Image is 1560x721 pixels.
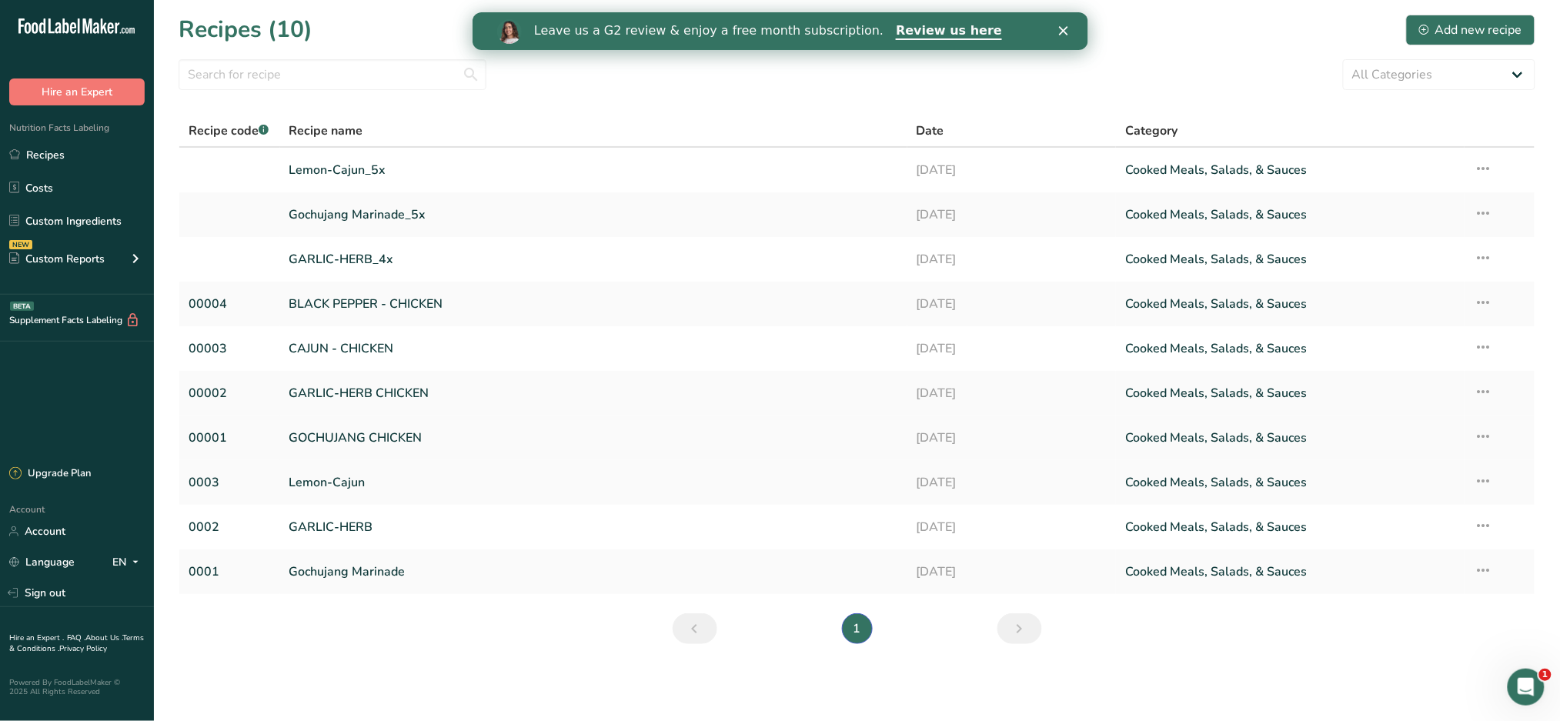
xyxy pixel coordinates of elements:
a: 0002 [189,511,271,543]
a: [DATE] [917,377,1107,409]
div: NEW [9,240,32,249]
a: Privacy Policy [59,643,107,654]
a: FAQ . [67,633,85,643]
a: Cooked Meals, Salads, & Sauces [1125,511,1455,543]
a: Cooked Meals, Salads, & Sauces [1125,199,1455,231]
iframe: Intercom live chat banner [473,12,1088,50]
a: Cooked Meals, Salads, & Sauces [1125,288,1455,320]
span: Category [1125,122,1178,140]
a: Hire an Expert . [9,633,64,643]
a: GARLIC-HERB [289,511,898,543]
a: 0003 [189,466,271,499]
div: Close [586,14,602,23]
a: Cooked Meals, Salads, & Sauces [1125,154,1455,186]
span: Recipe code [189,122,269,139]
a: [DATE] [917,466,1107,499]
a: [DATE] [917,199,1107,231]
a: [DATE] [917,422,1107,454]
button: Add new recipe [1406,15,1535,45]
a: [DATE] [917,332,1107,365]
div: Upgrade Plan [9,466,91,482]
div: Add new recipe [1419,21,1522,39]
a: Lemon-Cajun [289,466,898,499]
a: 00002 [189,377,271,409]
a: Language [9,549,75,576]
div: Powered By FoodLabelMaker © 2025 All Rights Reserved [9,678,145,696]
span: Recipe name [289,122,363,140]
a: [DATE] [917,243,1107,275]
a: [DATE] [917,511,1107,543]
a: Lemon-Cajun_5x [289,154,898,186]
a: GARLIC-HERB_4x [289,243,898,275]
a: Cooked Meals, Salads, & Sauces [1125,332,1455,365]
a: 00003 [189,332,271,365]
a: Next page [997,613,1042,644]
a: About Us . [85,633,122,643]
h1: Recipes (10) [179,12,312,47]
div: Custom Reports [9,251,105,267]
a: Previous page [673,613,717,644]
span: 1 [1539,669,1552,681]
a: Cooked Meals, Salads, & Sauces [1125,556,1455,588]
a: GARLIC-HERB CHICKEN [289,377,898,409]
a: [DATE] [917,288,1107,320]
a: Cooked Meals, Salads, & Sauces [1125,466,1455,499]
a: Cooked Meals, Salads, & Sauces [1125,243,1455,275]
a: [DATE] [917,556,1107,588]
a: 00004 [189,288,271,320]
a: Gochujang Marinade [289,556,898,588]
span: Date [917,122,944,140]
a: 0001 [189,556,271,588]
input: Search for recipe [179,59,486,90]
iframe: Intercom live chat [1508,669,1545,706]
a: Cooked Meals, Salads, & Sauces [1125,377,1455,409]
div: BETA [10,302,34,311]
a: Gochujang Marinade_5x [289,199,898,231]
a: 00001 [189,422,271,454]
a: GOCHUJANG CHICKEN [289,422,898,454]
a: Terms & Conditions . [9,633,144,654]
a: Cooked Meals, Salads, & Sauces [1125,422,1455,454]
a: [DATE] [917,154,1107,186]
a: CAJUN - CHICKEN [289,332,898,365]
a: BLACK PEPPER - CHICKEN [289,288,898,320]
div: EN [112,553,145,572]
button: Hire an Expert [9,78,145,105]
